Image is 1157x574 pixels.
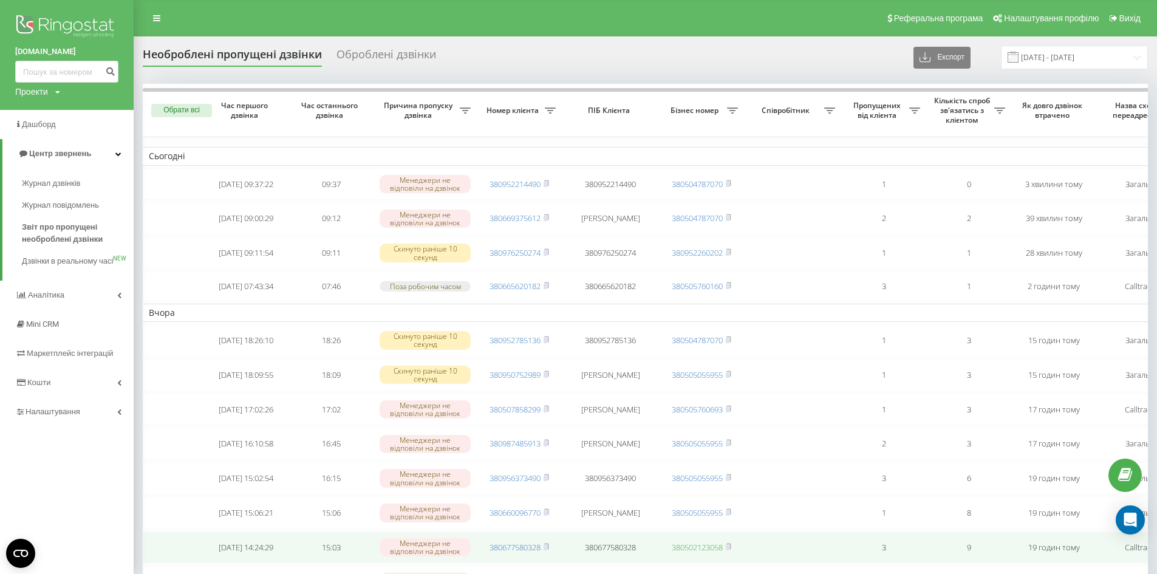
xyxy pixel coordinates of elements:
[490,542,541,553] a: 380677580328
[926,497,1011,529] td: 8
[562,168,659,200] td: 380952214490
[143,48,322,67] div: Необроблені пропущені дзвінки
[490,247,541,258] a: 380976250274
[562,237,659,269] td: 380976250274
[22,255,113,267] span: Дзвінки в реальному часі
[490,335,541,346] a: 380952785136
[672,247,723,258] a: 380952260202
[841,237,926,269] td: 1
[926,359,1011,391] td: 3
[1011,324,1096,357] td: 15 годин тому
[490,369,541,380] a: 380950752989
[1011,428,1096,460] td: 17 годин тому
[22,177,80,190] span: Журнал дзвінків
[1011,202,1096,234] td: 39 хвилин тому
[841,359,926,391] td: 1
[288,168,374,200] td: 09:37
[672,438,723,449] a: 380505055955
[27,378,50,387] span: Кошти
[151,104,212,117] button: Обрати всі
[841,462,926,494] td: 3
[1011,497,1096,529] td: 19 годин тому
[926,272,1011,301] td: 1
[213,101,279,120] span: Час першого дзвінка
[28,290,64,299] span: Аналiтика
[926,394,1011,426] td: 3
[490,404,541,415] a: 380507858299
[665,106,727,115] span: Бізнес номер
[672,179,723,190] a: 380504787070
[336,48,436,67] div: Оброблені дзвінки
[841,272,926,301] td: 3
[288,394,374,426] td: 17:02
[926,202,1011,234] td: 2
[288,202,374,234] td: 09:12
[22,250,134,272] a: Дзвінки в реальному часіNEW
[22,120,56,129] span: Дашборд
[926,428,1011,460] td: 3
[203,168,288,200] td: [DATE] 09:37:22
[750,106,824,115] span: Співробітник
[1011,462,1096,494] td: 19 годин тому
[380,331,471,349] div: Скинуто раніше 10 секунд
[203,272,288,301] td: [DATE] 07:43:34
[562,462,659,494] td: 380956373490
[380,101,460,120] span: Причина пропуску дзвінка
[672,335,723,346] a: 380504787070
[29,149,91,158] span: Центр звернень
[490,213,541,224] a: 380669375612
[380,210,471,228] div: Менеджери не відповіли на дзвінок
[380,281,471,292] div: Поза робочим часом
[562,272,659,301] td: 380665620182
[1011,237,1096,269] td: 28 хвилин тому
[288,462,374,494] td: 16:15
[894,13,983,23] span: Реферальна програма
[22,173,134,194] a: Журнал дзвінків
[926,462,1011,494] td: 6
[841,168,926,200] td: 1
[841,202,926,234] td: 2
[926,168,1011,200] td: 0
[562,359,659,391] td: [PERSON_NAME]
[490,438,541,449] a: 380987485913
[1011,531,1096,564] td: 19 годин тому
[1011,359,1096,391] td: 15 годин тому
[562,497,659,529] td: [PERSON_NAME]
[841,497,926,529] td: 1
[288,237,374,269] td: 09:11
[15,12,118,43] img: Ringostat logo
[932,96,994,125] span: Кількість спроб зв'язатись з клієнтом
[22,221,128,245] span: Звіт про пропущені необроблені дзвінки
[1021,101,1087,120] span: Як довго дзвінок втрачено
[672,473,723,483] a: 380505055955
[562,324,659,357] td: 380952785136
[380,400,471,419] div: Менеджери не відповіли на дзвінок
[562,428,659,460] td: [PERSON_NAME]
[380,435,471,453] div: Менеджери не відповіли на дзвінок
[22,216,134,250] a: Звіт про пропущені необроблені дзвінки
[288,531,374,564] td: 15:03
[490,473,541,483] a: 380956373490
[1116,505,1145,535] div: Open Intercom Messenger
[26,319,59,329] span: Mini CRM
[298,101,364,120] span: Час останнього дзвінка
[26,407,80,416] span: Налаштування
[288,324,374,357] td: 18:26
[672,542,723,553] a: 380502123058
[1011,168,1096,200] td: 3 хвилини тому
[672,369,723,380] a: 380505055955
[27,349,114,358] span: Маркетплейс інтеграцій
[203,531,288,564] td: [DATE] 14:24:29
[22,194,134,216] a: Журнал повідомлень
[2,139,134,168] a: Центр звернень
[203,497,288,529] td: [DATE] 15:06:21
[380,175,471,193] div: Менеджери не відповіли на дзвінок
[672,213,723,224] a: 380504787070
[841,428,926,460] td: 2
[380,469,471,487] div: Менеджери не відповіли на дзвінок
[15,61,118,83] input: Пошук за номером
[203,428,288,460] td: [DATE] 16:10:58
[841,531,926,564] td: 3
[203,324,288,357] td: [DATE] 18:26:10
[672,404,723,415] a: 380505760693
